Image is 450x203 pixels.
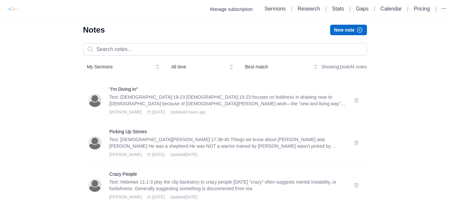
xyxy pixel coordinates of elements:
p: Text: [DEMOGRAPHIC_DATA][PERSON_NAME] 17:38-40 Things we know about [PERSON_NAME] was [PERSON_NAM... [109,136,346,149]
li: | [433,5,439,13]
span: Updated [DATE] [170,152,197,157]
span: [DATE] [152,110,165,115]
h1: Notes [83,25,105,35]
span: Updated [DATE] [170,194,197,200]
p: Text: [DEMOGRAPHIC_DATA]:19-23 [DEMOGRAPHIC_DATA]:19-23 focuses on boldness in drawing near to [D... [109,94,346,107]
img: Jimmy Rincker [88,94,101,107]
li: | [323,5,329,13]
a: Research [297,6,320,12]
span: [PERSON_NAME] [109,110,142,115]
li: | [405,5,411,13]
a: Crazy People [109,171,346,177]
span: My Sermons [87,63,150,70]
li: | [347,5,353,13]
button: Best match [241,61,322,73]
img: logo [5,2,20,16]
a: Sermons [265,6,286,12]
span: [DATE] [152,194,165,200]
a: Pricing [414,6,430,12]
span: [PERSON_NAME] [109,152,142,157]
span: Best match [245,63,308,70]
a: Picking Up Stones [109,128,346,135]
li: | [371,5,378,13]
span: Updated 4 hours ago [170,110,206,115]
input: Search notes... [83,43,367,56]
img: Jimmy Rincker [88,179,101,192]
a: Gaps [356,6,368,12]
button: Manage subscription [206,4,257,14]
span: All time [171,63,224,70]
span: [DATE] [152,152,165,157]
button: All time [167,61,237,73]
button: My Sermons [83,61,163,73]
div: Showing 1 to 4 of 4 notes [322,61,367,73]
button: New note [330,25,367,35]
li: | [288,5,295,13]
a: "I'm Diving In" [109,86,346,92]
a: Calendar [380,6,402,12]
img: Jimmy Rincker [88,136,101,149]
span: [PERSON_NAME] [109,194,142,200]
p: Text: Hebrews 11:1-3 play the clip backstory to crazy people [DATE] "crazy" often suggests mental... [109,179,346,192]
a: Stats [332,6,344,12]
